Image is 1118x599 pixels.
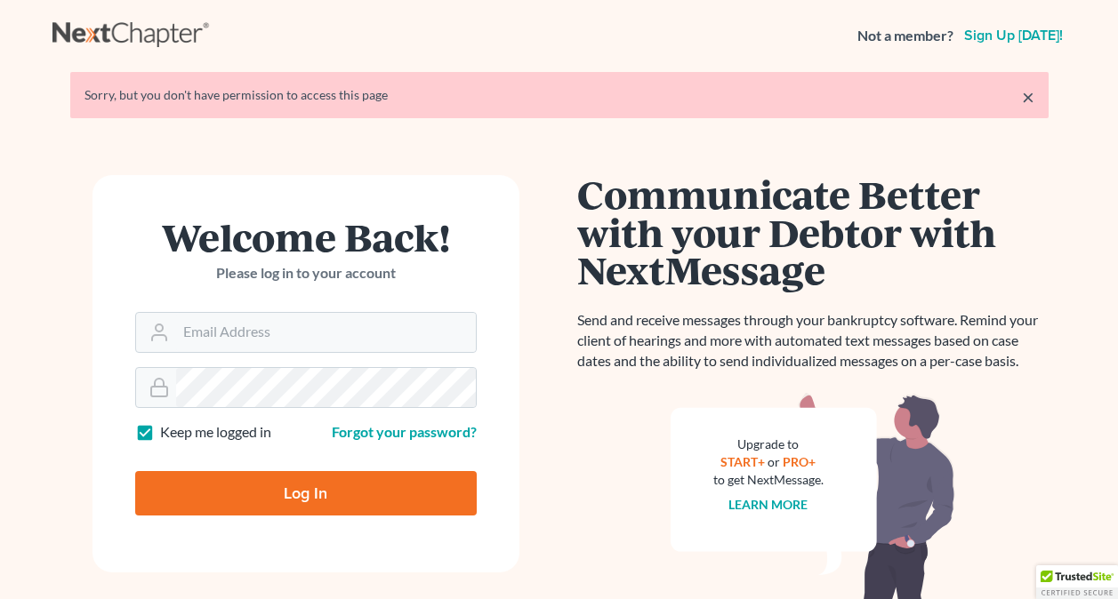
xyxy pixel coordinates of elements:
input: Log In [135,471,477,515]
div: Upgrade to [713,435,824,453]
h1: Communicate Better with your Debtor with NextMessage [577,175,1049,289]
a: START+ [720,454,765,469]
a: × [1022,86,1034,108]
label: Keep me logged in [160,422,271,443]
a: Forgot your password? [332,423,477,440]
h1: Welcome Back! [135,218,477,256]
strong: Not a member? [857,26,953,46]
a: PRO+ [783,454,816,469]
div: Sorry, but you don't have permission to access this page [84,86,1034,104]
span: or [768,454,780,469]
p: Send and receive messages through your bankruptcy software. Remind your client of hearings and mo... [577,310,1049,371]
div: to get NextMessage. [713,471,824,489]
div: TrustedSite Certified [1036,565,1118,599]
a: Learn more [728,497,808,512]
input: Email Address [176,313,476,352]
p: Please log in to your account [135,263,477,284]
a: Sign up [DATE]! [961,28,1066,43]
